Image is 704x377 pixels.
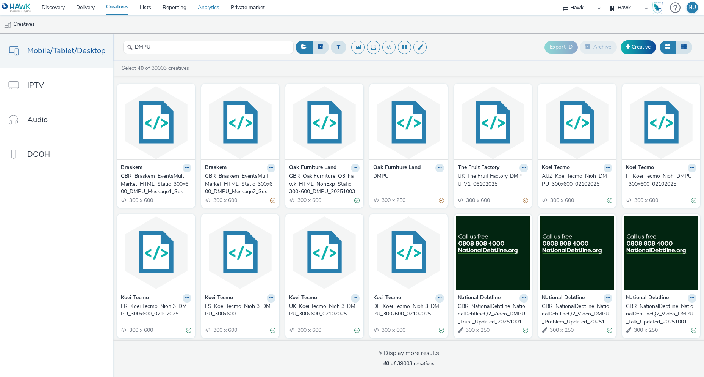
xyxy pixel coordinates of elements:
[27,80,44,91] span: IPTV
[287,85,361,159] img: GBR_Oak Furniture_Q3_hawk_HTML_NonExp_Static_300x600_DMPU_20251003 visual
[354,327,360,334] div: Valid
[119,85,193,159] img: GBR_Braskem_EventsMultiMarket_HTML_Static_300x600_DMPU_Message1_SustainabilityPre_ENG_20250911 (c...
[465,327,490,334] span: 300 x 250
[465,197,490,204] span: 300 x 600
[205,294,233,303] strong: Koei Tecmo
[289,303,360,318] a: UK_Koei Tecmo_Nioh 3_DMPU_300x600_02102025
[542,172,612,188] a: AUZ_Koei Tecmo_Nioh_DMPU_300x600_02102025
[203,85,277,159] img: GBR_Braskem_EventsMultiMarket_HTML_Static_300x600_DMPU_Message2_SustainabilityPre_ENG_20250911 (c...
[121,172,188,196] div: GBR_Braskem_EventsMultiMarket_HTML_Static_300x600_DMPU_Message1_SustainabilityPre_ENG_20250911 (c...
[633,327,658,334] span: 300 x 250
[121,164,142,172] strong: Braskem
[542,164,570,172] strong: Koei Tecmo
[381,197,405,204] span: 300 x 250
[542,303,612,326] a: GBR_NationalDebtline_NationalDebtlineQ2_Video_DMPU_Problem_Updated_20251001
[205,303,275,318] a: ES_Koei Tecmo_Nioh 3_DMPU_300x600
[27,45,106,56] span: Mobile/Tablet/Desktop
[373,303,441,318] div: DE_Koei Tecmo_Nioh 3_DMPU_300x600_02102025
[688,2,696,13] div: NU
[128,327,153,334] span: 300 x 600
[205,164,227,172] strong: Braskem
[186,327,191,334] div: Valid
[270,196,275,204] div: Partially valid
[652,2,666,14] a: Hawk Academy
[287,216,361,290] img: UK_Koei Tecmo_Nioh 3_DMPU_300x600_02102025 visual
[626,294,669,303] strong: National Debtline
[549,197,574,204] span: 300 x 600
[27,114,48,125] span: Audio
[624,216,698,290] img: GBR_NationalDebtline_NationalDebtlineQ2_Video_DMPU_Talk_Updated_20251001 visual
[458,172,525,188] div: UK_The Fruit Factory_DMPU_V1_06102025
[458,303,528,326] a: GBR_NationalDebtline_NationalDebtlineQ2_Video_DMPU_Trust_Updated_20251001
[121,303,188,318] div: FR_Koei Tecmo_Nioh 3_DMPU_300x600_02102025
[458,164,499,172] strong: The Fruit Factory
[121,294,149,303] strong: Koei Tecmo
[540,85,614,159] img: AUZ_Koei Tecmo_Nioh_DMPU_300x600_02102025 visual
[354,196,360,204] div: Valid
[289,164,336,172] strong: Oak Furniture Land
[121,65,192,72] a: Select of 39003 creatives
[289,294,317,303] strong: Koei Tecmo
[371,216,446,290] img: DE_Koei Tecmo_Nioh 3_DMPU_300x600_02102025 visual
[542,172,609,188] div: AUZ_Koei Tecmo_Nioh_DMPU_300x600_02102025
[138,65,144,72] strong: 40
[270,327,275,334] div: Valid
[373,294,401,303] strong: Koei Tecmo
[383,360,435,367] span: of 39003 creatives
[624,85,698,159] img: IT_Koei Tecmo_Nioh_DMPU_300x600_02102025 visual
[297,197,321,204] span: 300 x 600
[4,21,11,28] img: mobile
[652,2,663,14] img: Hawk Academy
[660,41,676,54] button: Grid
[580,41,617,54] button: Archive
[439,196,444,204] div: Partially valid
[540,216,614,290] img: GBR_NationalDebtline_NationalDebtlineQ2_Video_DMPU_Problem_Updated_20251001 visual
[634,197,658,204] span: 300 x 600
[523,327,528,334] div: Valid
[123,41,294,54] input: Search...
[458,303,525,326] div: GBR_NationalDebtline_NationalDebtlineQ2_Video_DMPU_Trust_Updated_20251001
[626,303,693,326] div: GBR_NationalDebtline_NationalDebtlineQ2_Video_DMPU_Talk_Updated_20251001
[121,172,191,196] a: GBR_Braskem_EventsMultiMarket_HTML_Static_300x600_DMPU_Message1_SustainabilityPre_ENG_20250911 (c...
[542,303,609,326] div: GBR_NationalDebtline_NationalDebtlineQ2_Video_DMPU_Problem_Updated_20251001
[373,164,421,172] strong: Oak Furniture Land
[373,172,441,180] div: DMPU
[297,327,321,334] span: 300 x 600
[119,216,193,290] img: FR_Koei Tecmo_Nioh 3_DMPU_300x600_02102025 visual
[213,327,237,334] span: 300 x 600
[626,172,696,188] a: IT_Koei Tecmo_Nioh_DMPU_300x600_02102025
[2,3,31,13] img: undefined Logo
[373,172,444,180] a: DMPU
[213,197,237,204] span: 300 x 600
[456,85,530,159] img: UK_The Fruit Factory_DMPU_V1_06102025 visual
[371,85,446,159] img: DMPU visual
[27,149,50,160] span: DOOH
[626,303,696,326] a: GBR_NationalDebtline_NationalDebtlineQ2_Video_DMPU_Talk_Updated_20251001
[379,349,439,358] div: Display more results
[676,41,692,54] button: Table
[621,40,656,54] a: Creative
[205,172,272,196] div: GBR_Braskem_EventsMultiMarket_HTML_Static_300x600_DMPU_Message2_SustainabilityPre_ENG_20250911 (c...
[128,197,153,204] span: 300 x 600
[289,303,357,318] div: UK_Koei Tecmo_Nioh 3_DMPU_300x600_02102025
[381,327,405,334] span: 300 x 600
[549,327,574,334] span: 300 x 250
[626,172,693,188] div: IT_Koei Tecmo_Nioh_DMPU_300x600_02102025
[289,172,360,196] a: GBR_Oak Furniture_Q3_hawk_HTML_NonExp_Static_300x600_DMPU_20251003
[439,327,444,334] div: Valid
[203,216,277,290] img: ES_Koei Tecmo_Nioh 3_DMPU_300x600 visual
[205,303,272,318] div: ES_Koei Tecmo_Nioh 3_DMPU_300x600
[458,294,501,303] strong: National Debtline
[121,303,191,318] a: FR_Koei Tecmo_Nioh 3_DMPU_300x600_02102025
[373,303,444,318] a: DE_Koei Tecmo_Nioh 3_DMPU_300x600_02102025
[456,216,530,290] img: GBR_NationalDebtline_NationalDebtlineQ2_Video_DMPU_Trust_Updated_20251001 visual
[691,327,696,334] div: Valid
[523,196,528,204] div: Partially valid
[607,196,612,204] div: Valid
[458,172,528,188] a: UK_The Fruit Factory_DMPU_V1_06102025
[544,41,578,53] button: Export ID
[289,172,357,196] div: GBR_Oak Furniture_Q3_hawk_HTML_NonExp_Static_300x600_DMPU_20251003
[607,327,612,334] div: Valid
[542,294,585,303] strong: National Debtline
